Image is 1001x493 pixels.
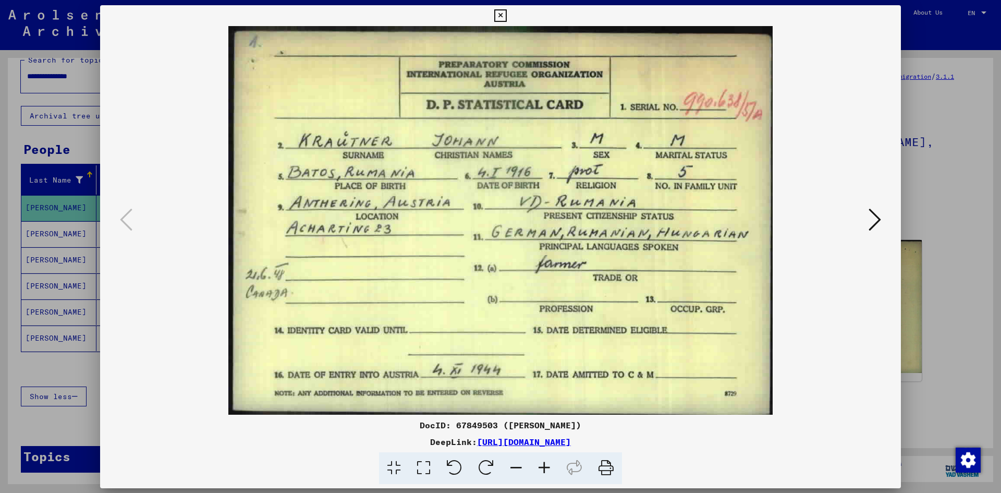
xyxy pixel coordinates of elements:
[100,436,901,448] div: DeepLink:
[136,26,865,415] img: 001.jpg
[477,437,571,447] a: [URL][DOMAIN_NAME]
[100,419,901,431] div: DocID: 67849503 ([PERSON_NAME])
[956,448,981,473] img: Change consent
[955,447,980,472] div: Change consent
